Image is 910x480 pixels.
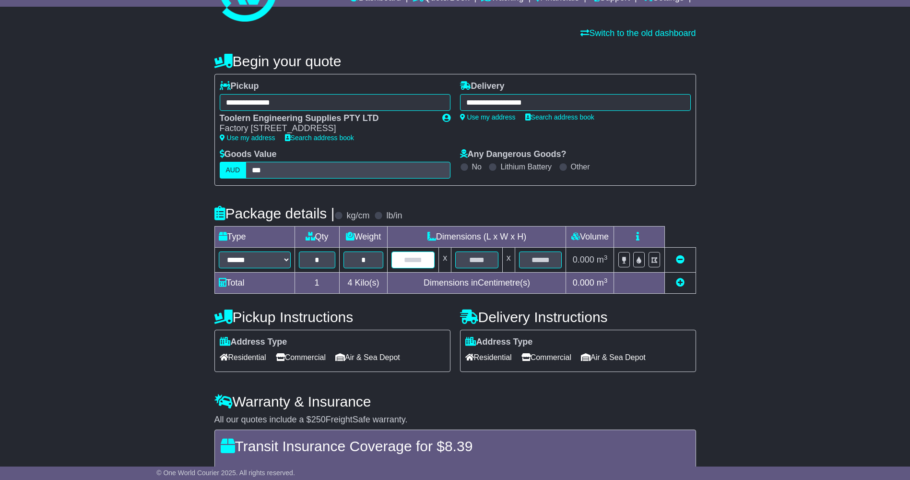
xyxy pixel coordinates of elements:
[502,248,515,273] td: x
[500,162,552,171] label: Lithium Battery
[597,278,608,288] span: m
[445,438,473,454] span: 8.39
[276,350,326,365] span: Commercial
[388,273,566,294] td: Dimensions in Centimetre(s)
[525,113,594,121] a: Search address book
[676,278,685,288] a: Add new item
[460,309,696,325] h4: Delivery Instructions
[220,113,433,124] div: Toolern Engineering Supplies PTY LTD
[460,113,516,121] a: Use my address
[295,227,339,248] td: Qty
[460,149,567,160] label: Any Dangerous Goods?
[439,248,451,273] td: x
[214,394,696,409] h4: Warranty & Insurance
[347,278,352,288] span: 4
[346,211,369,221] label: kg/cm
[521,350,571,365] span: Commercial
[566,227,614,248] td: Volume
[156,469,295,477] span: © One World Courier 2025. All rights reserved.
[386,211,402,221] label: lb/in
[220,149,277,160] label: Goods Value
[214,53,696,69] h4: Begin your quote
[573,278,594,288] span: 0.000
[573,255,594,264] span: 0.000
[285,134,354,142] a: Search address book
[676,255,685,264] a: Remove this item
[604,254,608,261] sup: 3
[214,309,450,325] h4: Pickup Instructions
[388,227,566,248] td: Dimensions (L x W x H)
[571,162,590,171] label: Other
[214,273,295,294] td: Total
[295,273,339,294] td: 1
[460,81,505,92] label: Delivery
[311,415,326,424] span: 250
[465,337,533,348] label: Address Type
[221,438,690,454] h4: Transit Insurance Coverage for $
[214,205,335,221] h4: Package details |
[220,162,247,179] label: AUD
[472,162,482,171] label: No
[220,350,266,365] span: Residential
[581,350,646,365] span: Air & Sea Depot
[220,123,433,134] div: Factory [STREET_ADDRESS]
[335,350,400,365] span: Air & Sea Depot
[214,415,696,425] div: All our quotes include a $ FreightSafe warranty.
[580,28,696,38] a: Switch to the old dashboard
[220,81,259,92] label: Pickup
[339,227,388,248] td: Weight
[465,350,512,365] span: Residential
[220,134,275,142] a: Use my address
[220,337,287,348] label: Address Type
[597,255,608,264] span: m
[339,273,388,294] td: Kilo(s)
[604,277,608,284] sup: 3
[214,227,295,248] td: Type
